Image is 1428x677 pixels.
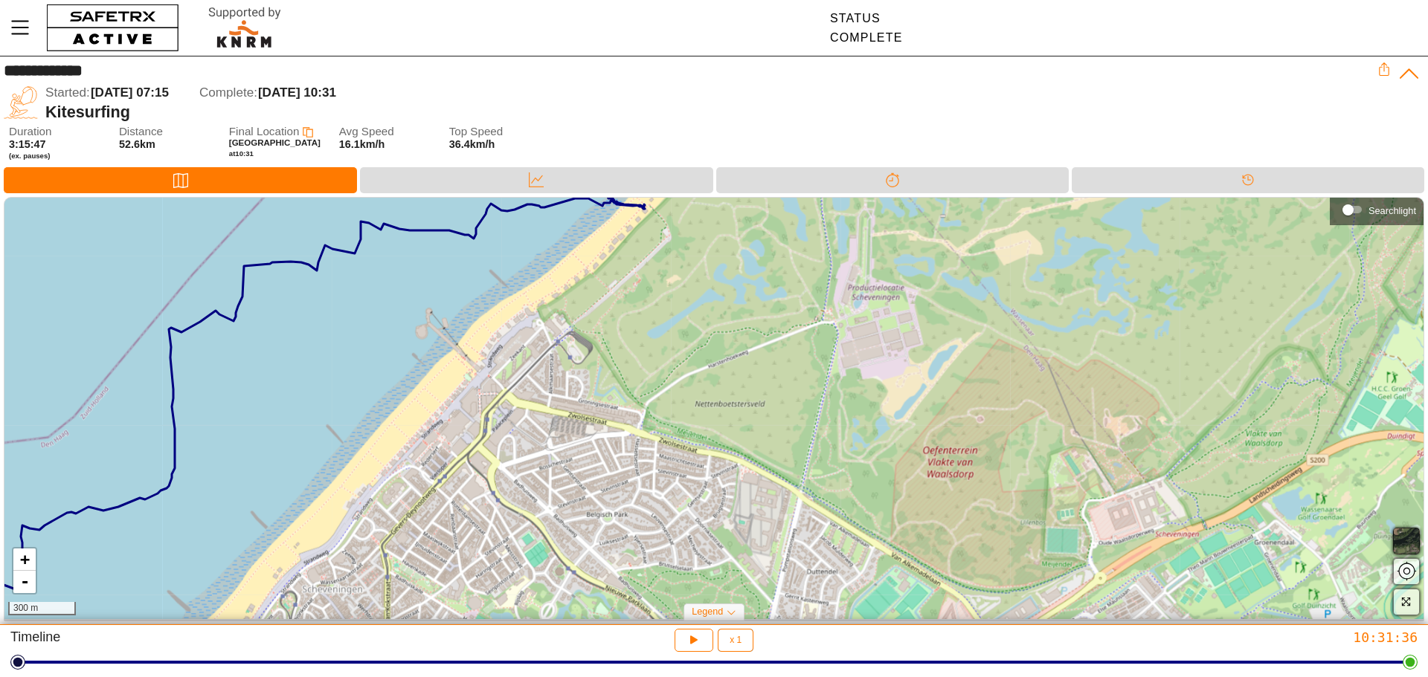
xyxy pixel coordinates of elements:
div: Kitesurfing [45,103,1377,122]
span: 16.1km/h [339,138,385,150]
div: 10:31:36 [953,629,1418,646]
span: (ex. pauses) [9,152,104,161]
div: 300 m [8,602,76,615]
span: Final Location [229,125,300,137]
div: Splits [716,167,1069,193]
div: Map [4,167,357,193]
span: 52.6km [119,138,155,150]
span: Started: [45,85,90,100]
span: [DATE] 07:15 [91,85,169,100]
span: Complete: [199,85,257,100]
a: Zoom out [13,571,36,593]
div: Searchlight [1368,205,1416,216]
span: Top Speed [449,126,544,138]
span: x 1 [730,635,742,644]
span: [DATE] 10:31 [258,85,336,100]
div: Complete [830,31,903,45]
span: Legend [692,606,723,617]
span: 36.4km/h [449,138,495,150]
a: Zoom in [13,548,36,571]
span: Duration [9,126,104,138]
span: [GEOGRAPHIC_DATA] [229,138,321,147]
span: Avg Speed [339,126,434,138]
span: Distance [119,126,214,138]
div: Data [360,167,713,193]
div: Timeline [1072,167,1424,193]
div: Timeline [10,629,475,652]
span: 3:15:47 [9,138,46,150]
div: Status [830,12,903,25]
span: at 10:31 [229,149,254,158]
button: x 1 [718,629,753,652]
div: Searchlight [1337,198,1416,221]
img: KITE_SURFING.svg [4,85,38,120]
img: RescueLogo.svg [191,4,298,52]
